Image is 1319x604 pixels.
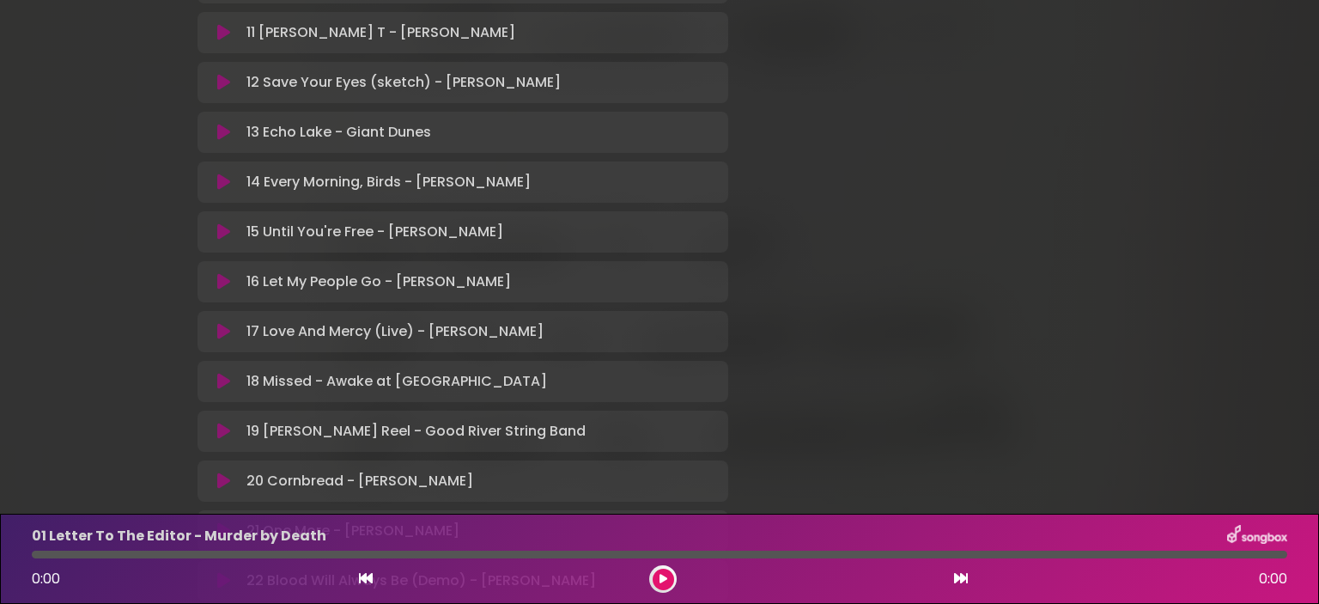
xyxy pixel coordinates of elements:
[246,371,547,392] p: 18 Missed - Awake at [GEOGRAPHIC_DATA]
[246,72,561,93] p: 12 Save Your Eyes (sketch) - [PERSON_NAME]
[246,22,515,43] p: 11 [PERSON_NAME] T - [PERSON_NAME]
[246,421,586,442] p: 19 [PERSON_NAME] Reel - Good River String Band
[246,222,503,242] p: 15 Until You're Free - [PERSON_NAME]
[1259,569,1287,589] span: 0:00
[246,321,544,342] p: 17 Love And Mercy (Live) - [PERSON_NAME]
[246,271,511,292] p: 16 Let My People Go - [PERSON_NAME]
[32,526,326,546] p: 01 Letter To The Editor - Murder by Death
[246,172,531,192] p: 14 Every Morning, Birds - [PERSON_NAME]
[1227,525,1287,547] img: songbox-logo-white.png
[246,122,431,143] p: 13 Echo Lake - Giant Dunes
[32,569,60,589] span: 0:00
[246,471,473,491] p: 20 Cornbread - [PERSON_NAME]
